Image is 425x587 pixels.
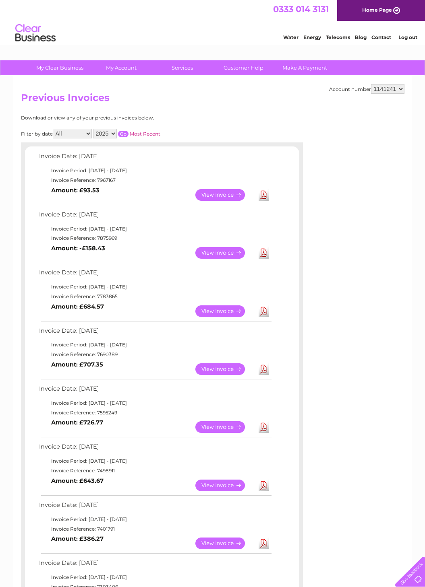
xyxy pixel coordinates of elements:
[210,60,277,75] a: Customer Help
[259,538,269,549] a: Download
[37,340,273,350] td: Invoice Period: [DATE] - [DATE]
[37,558,273,573] td: Invoice Date: [DATE]
[37,224,273,234] td: Invoice Period: [DATE] - [DATE]
[272,60,338,75] a: Make A Payment
[37,325,273,340] td: Invoice Date: [DATE]
[37,383,273,398] td: Invoice Date: [DATE]
[195,480,255,491] a: View
[21,129,232,138] div: Filter by date
[37,524,273,534] td: Invoice Reference: 7401791
[37,267,273,282] td: Invoice Date: [DATE]
[273,4,329,14] a: 0333 014 3131
[88,60,154,75] a: My Account
[371,34,391,40] a: Contact
[37,573,273,582] td: Invoice Period: [DATE] - [DATE]
[259,189,269,201] a: Download
[195,421,255,433] a: View
[27,60,93,75] a: My Clear Business
[51,187,100,194] b: Amount: £93.53
[37,408,273,418] td: Invoice Reference: 7595249
[259,421,269,433] a: Download
[195,247,255,259] a: View
[37,292,273,301] td: Invoice Reference: 7783865
[37,466,273,476] td: Invoice Reference: 7498911
[329,84,404,94] div: Account number
[283,34,299,40] a: Water
[51,303,104,310] b: Amount: £684.57
[259,305,269,317] a: Download
[21,92,404,107] h2: Previous Invoices
[15,21,56,45] img: logo.png
[195,189,255,201] a: View
[37,456,273,466] td: Invoice Period: [DATE] - [DATE]
[37,398,273,408] td: Invoice Period: [DATE] - [DATE]
[51,361,103,368] b: Amount: £707.35
[259,363,269,375] a: Download
[37,151,273,166] td: Invoice Date: [DATE]
[259,247,269,259] a: Download
[37,175,273,185] td: Invoice Reference: 7967167
[130,131,160,137] a: Most Recent
[37,209,273,224] td: Invoice Date: [DATE]
[195,363,255,375] a: View
[326,34,350,40] a: Telecoms
[23,4,403,39] div: Clear Business is a trading name of Verastar Limited (registered in [GEOGRAPHIC_DATA] No. 3667643...
[37,350,273,359] td: Invoice Reference: 7690389
[37,233,273,243] td: Invoice Reference: 7875969
[37,166,273,175] td: Invoice Period: [DATE] - [DATE]
[37,500,273,515] td: Invoice Date: [DATE]
[51,535,104,542] b: Amount: £386.27
[37,282,273,292] td: Invoice Period: [DATE] - [DATE]
[51,245,105,252] b: Amount: -£158.43
[259,480,269,491] a: Download
[51,477,104,484] b: Amount: £643.67
[303,34,321,40] a: Energy
[21,115,232,121] div: Download or view any of your previous invoices below.
[51,419,103,426] b: Amount: £726.77
[398,34,417,40] a: Log out
[195,305,255,317] a: View
[195,538,255,549] a: View
[355,34,367,40] a: Blog
[149,60,216,75] a: Services
[37,515,273,524] td: Invoice Period: [DATE] - [DATE]
[37,441,273,456] td: Invoice Date: [DATE]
